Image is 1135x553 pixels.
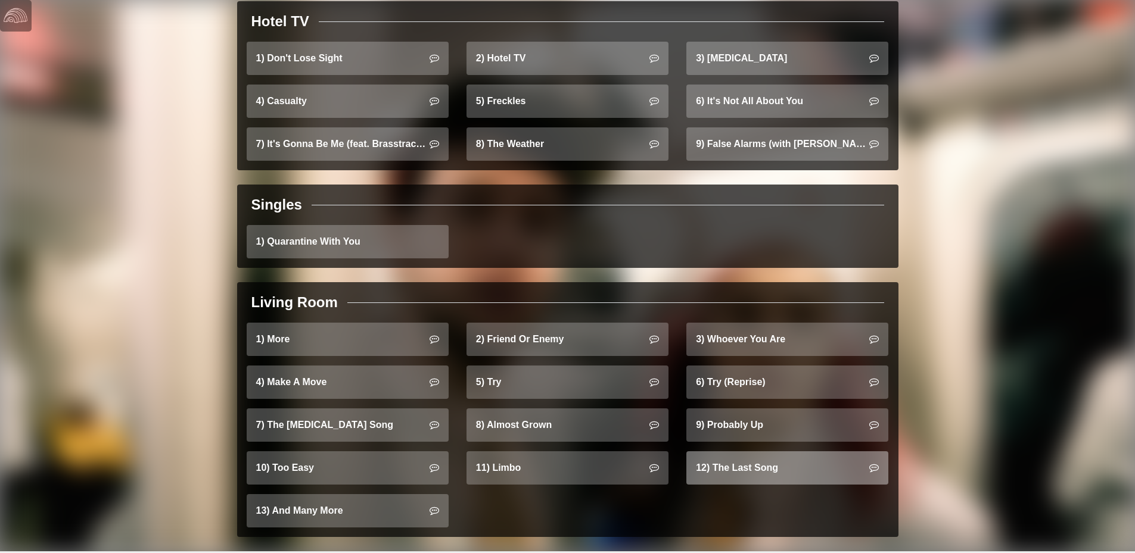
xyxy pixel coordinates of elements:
a: 4) Make A Move [247,365,449,399]
div: Singles [251,194,302,215]
a: 7) It's Gonna Be Me (feat. Brasstracks) [247,127,449,161]
a: 13) And Many More [247,494,449,527]
a: 1) Quarantine With You [247,225,449,258]
a: 3) [MEDICAL_DATA] [686,42,888,75]
a: 5) Freckles [467,85,668,118]
a: 8) The Weather [467,127,668,161]
a: 8) Almost Grown [467,408,668,442]
div: Living Room [251,292,338,313]
a: 4) Casualty [247,85,449,118]
a: 6) It's Not All About You [686,85,888,118]
a: 2) Hotel TV [467,42,668,75]
a: 5) Try [467,365,668,399]
a: 1) Don't Lose Sight [247,42,449,75]
a: 9) False Alarms (with [PERSON_NAME]) [686,127,888,161]
a: 11) Limbo [467,451,668,485]
a: 2) Friend Or Enemy [467,323,668,356]
a: 3) Whoever You Are [686,323,888,356]
a: 7) The [MEDICAL_DATA] Song [247,408,449,442]
a: 12) The Last Song [686,451,888,485]
a: 10) Too Easy [247,451,449,485]
a: 1) More [247,323,449,356]
a: 9) Probably Up [686,408,888,442]
div: Hotel TV [251,11,309,32]
img: logo-white-4c48a5e4bebecaebe01ca5a9d34031cfd3d4ef9ae749242e8c4bf12ef99f53e8.png [4,4,27,27]
a: 6) Try (Reprise) [686,365,888,399]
